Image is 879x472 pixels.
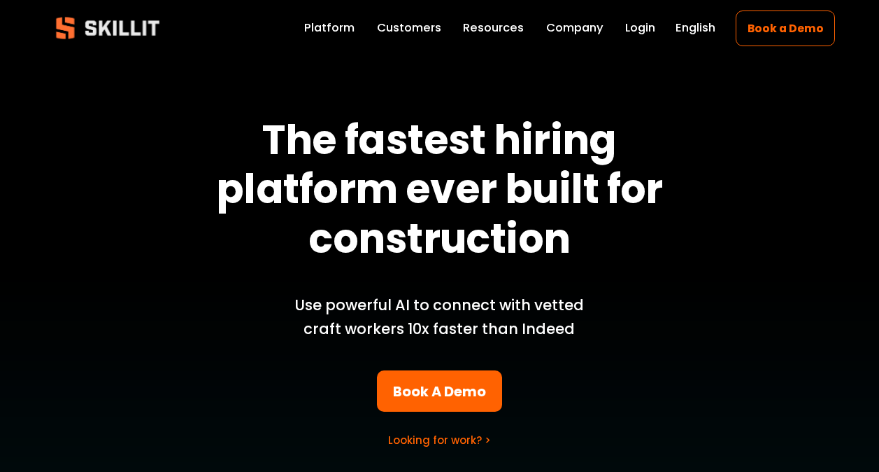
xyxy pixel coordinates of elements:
[44,7,171,49] img: Skillit
[277,293,602,340] p: Use powerful AI to connect with vetted craft workers 10x faster than Indeed
[304,18,355,38] a: Platform
[388,433,491,447] a: Looking for work? >
[676,18,715,38] div: language picker
[216,112,671,267] strong: The fastest hiring platform ever built for construction
[377,370,502,412] a: Book A Demo
[463,18,524,38] a: folder dropdown
[546,18,603,38] a: Company
[377,18,441,38] a: Customers
[736,11,835,46] a: Book a Demo
[676,20,715,37] span: English
[463,20,524,37] span: Resources
[625,18,655,38] a: Login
